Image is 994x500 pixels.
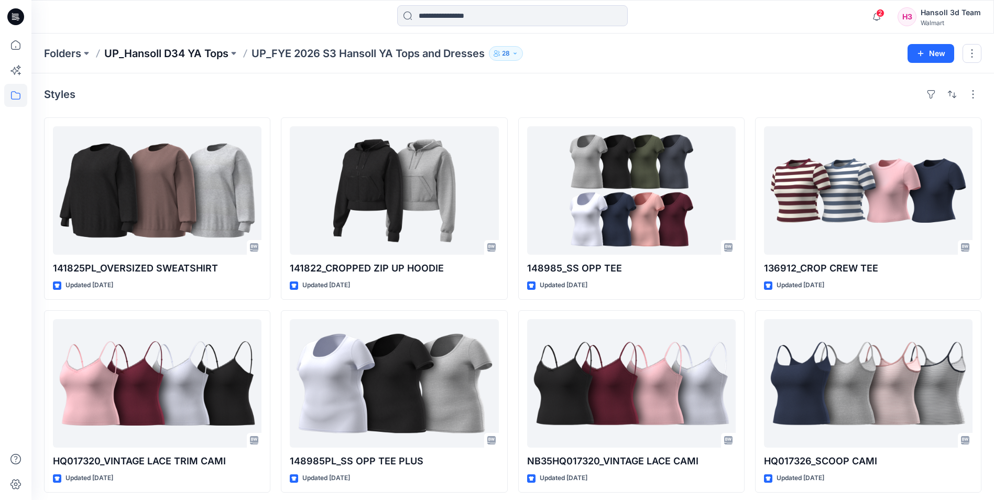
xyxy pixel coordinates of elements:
div: Walmart [921,19,981,27]
a: 141822_CROPPED ZIP UP HOODIE [290,126,498,255]
p: Updated [DATE] [65,280,113,291]
p: 141822_CROPPED ZIP UP HOODIE [290,261,498,276]
a: UP_Hansoll D34 YA Tops [104,46,228,61]
p: Updated [DATE] [65,473,113,484]
a: HQ017320_VINTAGE LACE TRIM CAMI [53,319,261,448]
p: 141825PL_OVERSIZED SWEATSHIRT [53,261,261,276]
p: 28 [502,48,510,59]
p: Updated [DATE] [302,473,350,484]
div: H3 [898,7,916,26]
p: Updated [DATE] [777,280,824,291]
a: Folders [44,46,81,61]
h4: Styles [44,88,75,101]
p: HQ017320_VINTAGE LACE TRIM CAMI [53,454,261,469]
p: Updated [DATE] [540,280,587,291]
p: 148985_SS OPP TEE [527,261,736,276]
p: HQ017326_SCOOP CAMI [764,454,973,469]
button: 28 [489,46,523,61]
p: Updated [DATE] [777,473,824,484]
a: NB35HQ017320_VINTAGE LACE CAMI [527,319,736,448]
p: NB35HQ017320_VINTAGE LACE CAMI [527,454,736,469]
a: 148985_SS OPP TEE [527,126,736,255]
p: Updated [DATE] [540,473,587,484]
a: 141825PL_OVERSIZED SWEATSHIRT [53,126,261,255]
button: New [908,44,954,63]
a: HQ017326_SCOOP CAMI [764,319,973,448]
p: UP_FYE 2026 S3 Hansoll YA Tops and Dresses [252,46,485,61]
p: 136912_CROP CREW TEE [764,261,973,276]
a: 148985PL_SS OPP TEE PLUS [290,319,498,448]
p: 148985PL_SS OPP TEE PLUS [290,454,498,469]
span: 2 [876,9,884,17]
div: Hansoll 3d Team [921,6,981,19]
a: 136912_CROP CREW TEE [764,126,973,255]
p: Updated [DATE] [302,280,350,291]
